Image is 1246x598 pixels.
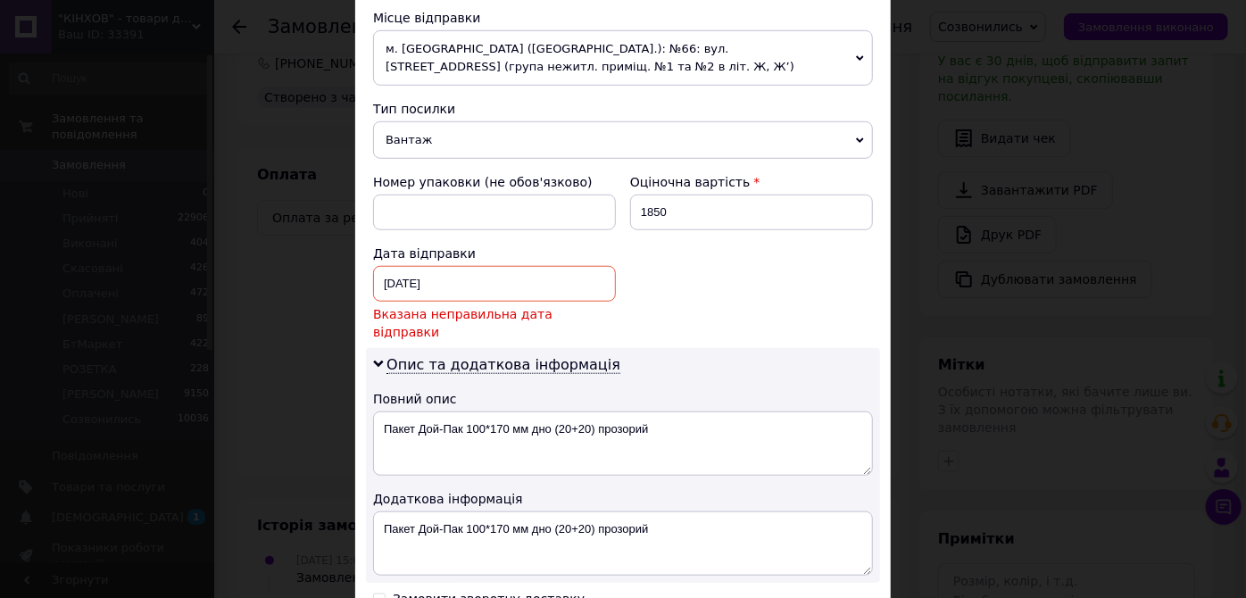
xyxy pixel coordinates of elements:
[373,30,873,86] span: м. [GEOGRAPHIC_DATA] ([GEOGRAPHIC_DATA].): №66: вул. [STREET_ADDRESS] (група нежитл. приміщ. №1 т...
[373,121,873,159] span: Вантаж
[386,356,620,374] span: Опис та додаткова інформація
[630,173,873,191] div: Оціночна вартість
[373,490,873,508] div: Додаткова інформація
[373,305,616,341] span: Вказана неправильна дата відправки
[373,11,481,25] span: Місце відправки
[373,511,873,576] textarea: Пакет Дой-Пак 100*170 мм дно (20+20) прозорий
[373,102,455,116] span: Тип посилки
[373,411,873,476] textarea: Пакет Дой-Пак 100*170 мм дно (20+20) прозорий
[373,390,873,408] div: Повний опис
[373,173,616,191] div: Номер упаковки (не обов'язково)
[373,245,616,262] div: Дата відправки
